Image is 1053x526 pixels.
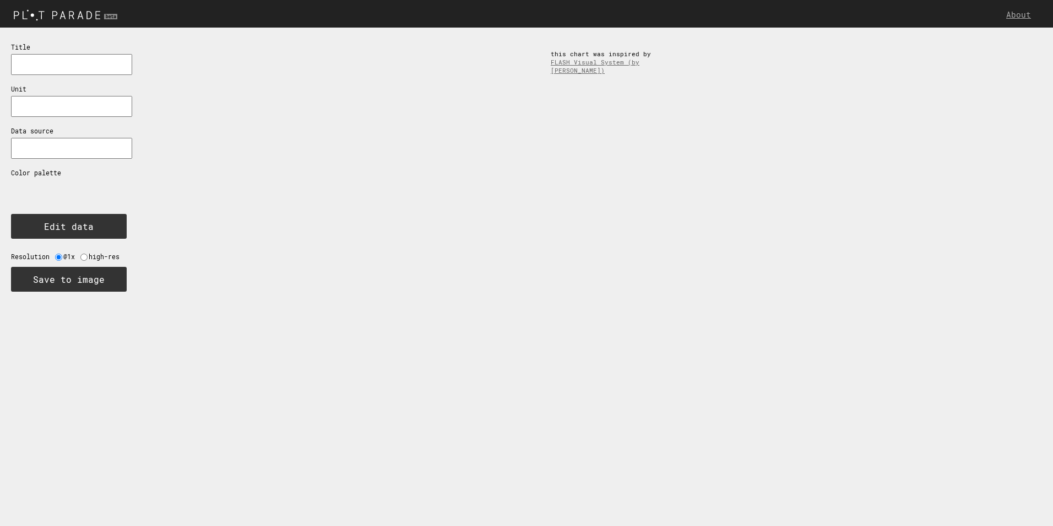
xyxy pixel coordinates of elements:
p: Data source [11,127,132,135]
a: About [1006,9,1036,20]
label: Resolution [11,253,55,261]
p: Color palette [11,169,132,177]
label: high-res [89,253,125,261]
button: Edit data [11,214,127,239]
p: Unit [11,85,132,93]
div: this chart was inspired by [540,39,672,85]
p: Title [11,43,132,51]
label: @1x [63,253,80,261]
a: FLASH Visual System (by [PERSON_NAME]) [551,58,639,74]
button: Save to image [11,267,127,292]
